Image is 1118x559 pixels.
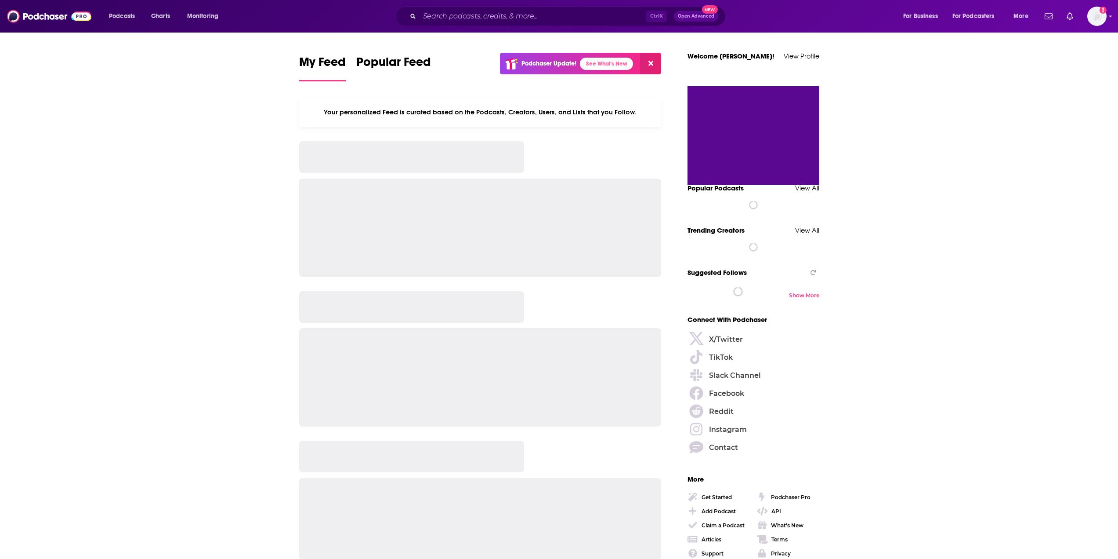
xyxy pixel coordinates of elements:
[1013,10,1028,22] span: More
[947,9,1007,23] button: open menu
[1087,7,1107,26] span: Logged in as nicole.koremenos
[356,55,431,81] a: Popular Feed
[356,55,431,75] span: Popular Feed
[757,506,819,516] a: API
[687,506,750,516] a: Add Podcast
[795,226,819,234] a: View All
[420,9,646,23] input: Search podcasts, credits, & more...
[702,536,721,543] div: Articles
[702,508,736,515] div: Add Podcast
[757,520,819,530] a: What's New
[709,408,734,415] span: Reddit
[299,55,346,75] span: My Feed
[7,8,91,25] img: Podchaser - Follow, Share and Rate Podcasts
[687,368,819,383] a: Slack Channel
[795,184,819,192] a: View All
[771,522,803,529] div: What's New
[687,422,819,437] a: Instagram
[687,475,704,483] span: More
[1063,9,1077,24] a: Show notifications dropdown
[709,390,744,397] span: Facebook
[687,268,747,277] span: Suggested Follows
[687,520,750,530] a: Claim a Podcast
[646,11,667,22] span: Ctrl K
[702,5,718,14] span: New
[709,354,733,361] span: TikTok
[903,10,938,22] span: For Business
[687,440,819,455] a: Contact
[151,10,170,22] span: Charts
[687,332,819,347] a: X/Twitter
[145,9,175,23] a: Charts
[687,52,774,60] a: Welcome [PERSON_NAME]!
[709,444,738,451] span: Contact
[521,60,576,67] p: Podchaser Update!
[103,9,146,23] button: open menu
[678,14,714,18] span: Open Advanced
[702,522,745,529] div: Claim a Podcast
[687,350,819,365] a: TikTok
[109,10,135,22] span: Podcasts
[709,336,743,343] span: X/Twitter
[702,550,724,557] div: Support
[771,494,810,501] div: Podchaser Pro
[687,226,745,234] a: Trending Creators
[687,548,750,559] a: Support
[187,10,218,22] span: Monitoring
[757,548,819,559] a: Privacy
[702,494,732,501] div: Get Started
[897,9,949,23] button: open menu
[1007,9,1039,23] button: open menu
[1087,7,1107,26] img: User Profile
[757,534,819,544] a: Terms
[771,536,788,543] div: Terms
[687,315,767,324] span: Connect With Podchaser
[709,426,747,433] span: Instagram
[784,52,819,60] a: View Profile
[299,55,346,81] a: My Feed
[771,508,781,515] div: API
[687,184,744,192] a: Popular Podcasts
[1087,7,1107,26] button: Show profile menu
[687,534,750,544] a: Articles
[1041,9,1056,24] a: Show notifications dropdown
[404,6,734,26] div: Search podcasts, credits, & more...
[952,10,995,22] span: For Podcasters
[789,292,819,299] div: Show More
[771,550,791,557] div: Privacy
[687,386,819,401] a: Facebook
[1100,7,1107,14] svg: Add a profile image
[687,404,819,419] a: Reddit
[181,9,230,23] button: open menu
[709,372,761,379] span: Slack Channel
[674,11,718,22] button: Open AdvancedNew
[299,97,662,127] div: Your personalized Feed is curated based on the Podcasts, Creators, Users, and Lists that you Follow.
[757,492,819,502] a: Podchaser Pro
[580,58,633,70] a: See What's New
